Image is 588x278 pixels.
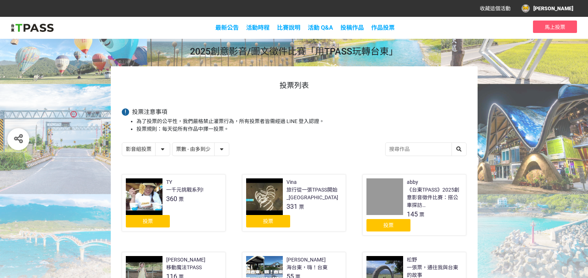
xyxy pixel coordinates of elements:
[407,210,418,218] span: 145
[533,21,577,33] button: 馬上投票
[299,204,304,210] span: 票
[166,178,172,186] div: TY
[371,24,395,31] span: 作品投票
[132,108,167,115] span: 投票注意事項
[246,24,270,31] a: 活動時程
[136,118,467,125] li: 為了投票的公平性，我們嚴格禁止灌票行為，所有投票者皆需經過 LINE 登入認證。
[122,81,467,90] h1: 投票列表
[179,196,184,202] span: 票
[143,218,153,224] span: 投票
[286,178,297,186] div: Vina
[407,178,418,186] div: abby
[407,256,417,264] div: 松野
[407,186,462,209] div: 《台東TPASS》2025創意影音徵件比賽：搭公車探訪[GEOGRAPHIC_DATA]店
[166,256,205,264] div: [PERSON_NAME]
[263,218,273,224] span: 投票
[386,143,466,156] input: 搜尋作品
[545,24,565,30] span: 馬上投票
[242,174,346,231] a: Vina旅行從一張TPASS開始_[GEOGRAPHIC_DATA]331票投票
[286,256,326,264] div: [PERSON_NAME]
[11,22,54,33] img: 2025創意影音/圖文徵件比賽「用TPASS玩轉台東」
[362,174,466,236] a: abby《台東TPASS》2025創意影音徵件比賽：搭公車探訪[GEOGRAPHIC_DATA]店145票投票
[277,24,300,31] a: 比賽說明
[308,24,333,31] a: 活動 Q&A
[190,46,398,57] span: 2025創意影音/圖文徵件比賽「用TPASS玩轉台東」
[166,195,177,203] span: 360
[340,24,364,31] span: 投稿作品
[419,212,424,218] span: 票
[166,186,204,194] div: 一千元挑戰系列!
[286,203,297,210] span: 331
[286,186,342,201] div: 旅行從一張TPASS開始_[GEOGRAPHIC_DATA]
[286,264,328,271] div: 海台東，嗨！台東
[480,5,511,11] span: 收藏這個活動
[122,174,226,231] a: TY一千元挑戰系列!360票投票
[383,222,394,228] span: 投票
[166,264,202,271] div: 移動魔法TPASS
[215,24,239,31] a: 最新公告
[136,125,467,133] li: 投票規則：每天從所有作品中擇一投票。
